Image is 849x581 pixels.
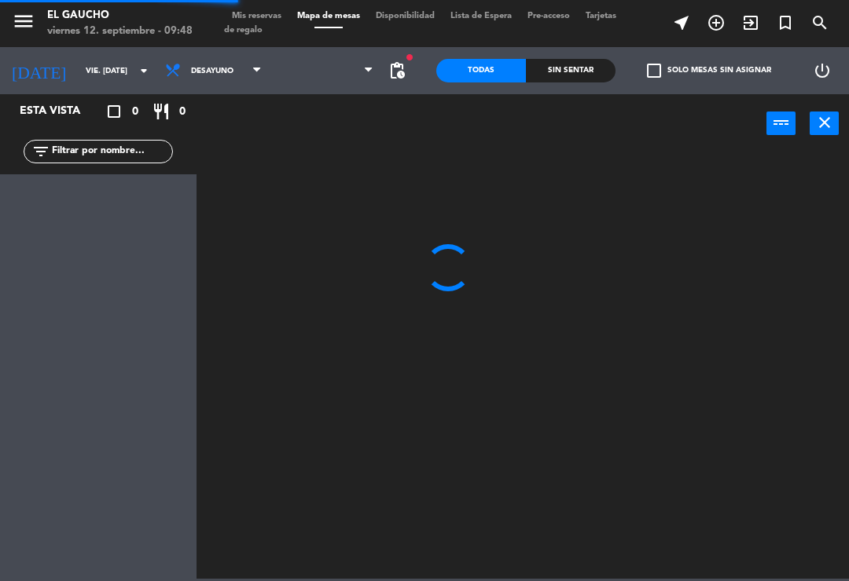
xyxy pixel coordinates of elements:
[388,61,406,80] span: pending_actions
[368,12,443,20] span: Disponibilidad
[815,113,834,132] i: close
[803,9,837,36] span: BUSCAR
[436,59,526,82] div: Todas
[647,64,661,78] span: check_box_outline_blank
[776,13,795,32] i: turned_in_not
[772,113,791,132] i: power_input
[813,61,832,80] i: power_settings_new
[152,102,171,121] i: restaurant
[12,9,35,33] i: menu
[810,13,829,32] i: search
[179,103,186,121] span: 0
[810,111,839,135] button: close
[105,102,123,121] i: crop_square
[224,12,289,20] span: Mis reservas
[768,9,803,36] span: Reserva especial
[405,53,414,62] span: fiber_manual_record
[699,9,733,36] span: RESERVAR MESA
[134,61,153,80] i: arrow_drop_down
[526,59,616,82] div: Sin sentar
[766,111,796,135] button: power_input
[31,142,50,161] i: filter_list
[289,12,368,20] span: Mapa de mesas
[672,13,691,32] i: near_me
[741,13,760,32] i: exit_to_app
[520,12,578,20] span: Pre-acceso
[132,103,138,121] span: 0
[733,9,768,36] span: WALK IN
[47,8,193,24] div: El Gaucho
[12,9,35,38] button: menu
[707,13,726,32] i: add_circle_outline
[8,102,113,121] div: Esta vista
[191,67,233,75] span: Desayuno
[647,64,771,78] label: Solo mesas sin asignar
[47,24,193,39] div: viernes 12. septiembre - 09:48
[50,143,172,160] input: Filtrar por nombre...
[443,12,520,20] span: Lista de Espera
